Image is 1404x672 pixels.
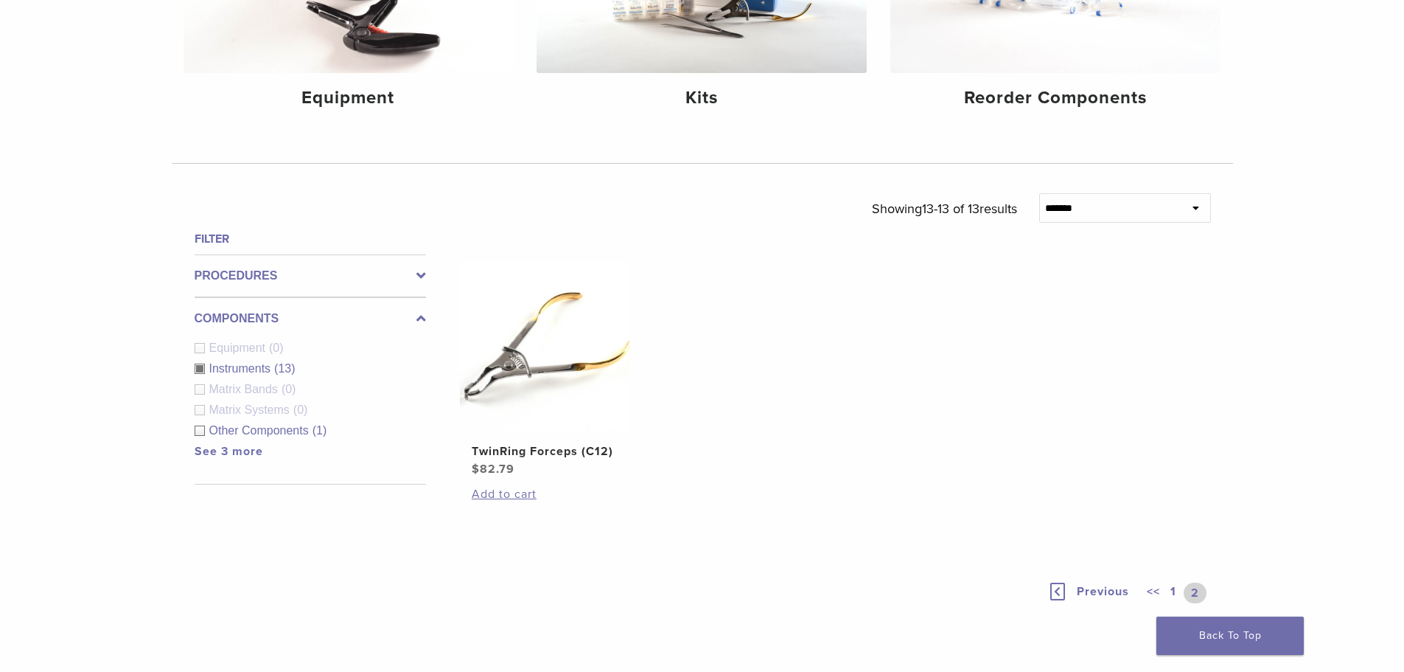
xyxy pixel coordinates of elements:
[293,403,308,416] span: (0)
[269,342,284,354] span: (0)
[472,462,514,477] bdi: 82.79
[1156,617,1304,655] a: Back To Top
[472,485,618,503] a: Add to cart: “TwinRing Forceps (C12)”
[548,85,855,111] h4: Kits
[1077,584,1129,599] span: Previous
[274,362,295,375] span: (13)
[195,85,502,111] h4: Equipment
[312,424,327,437] span: (1)
[472,462,480,477] span: $
[1167,583,1179,603] a: 1
[195,310,426,328] label: Components
[209,403,293,416] span: Matrix Systems
[195,267,426,285] label: Procedures
[195,230,426,248] h4: Filter
[902,85,1209,111] h4: Reorder Components
[209,362,275,375] span: Instruments
[1144,583,1163,603] a: <<
[209,383,282,395] span: Matrix Bands
[195,444,263,459] a: See 3 more
[460,261,629,431] img: TwinRing Forceps (C12)
[922,201,979,217] span: 13-13 of 13
[209,424,312,437] span: Other Components
[472,443,618,460] h2: TwinRing Forceps (C12)
[282,383,296,395] span: (0)
[872,193,1017,224] p: Showing results
[209,342,270,354] span: Equipment
[1184,583,1206,603] a: 2
[459,261,631,478] a: TwinRing Forceps (C12)TwinRing Forceps (C12) $82.79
